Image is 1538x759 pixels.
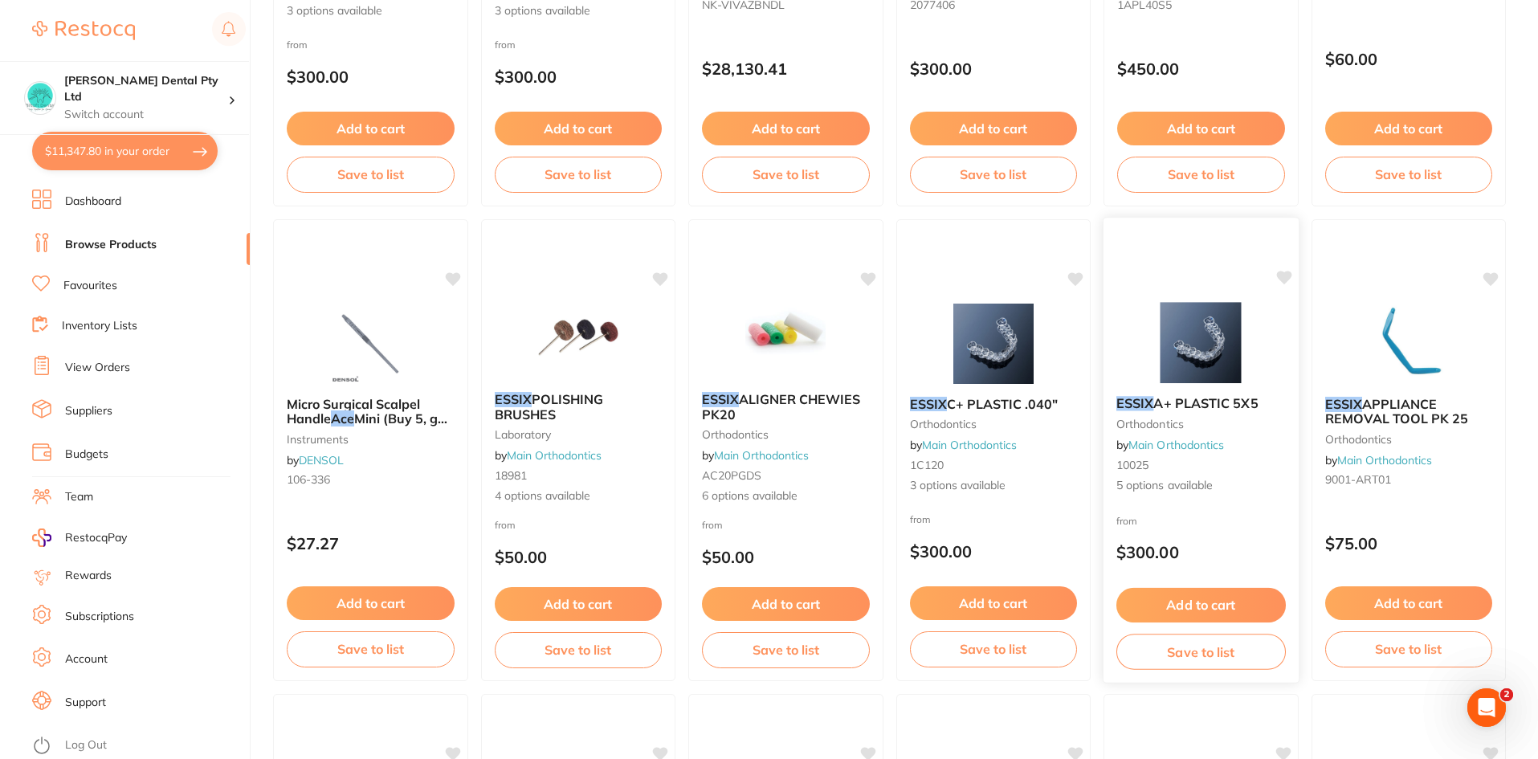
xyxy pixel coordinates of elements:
[1153,395,1258,411] span: A+ PLASTIC 5X5
[702,548,870,566] p: $50.00
[65,651,108,667] a: Account
[495,391,532,407] em: ESSIX
[32,12,135,49] a: Restocq Logo
[495,468,527,483] span: 18981
[910,112,1078,145] button: Add to cart
[32,132,218,170] button: $11,347.80 in your order
[910,418,1078,431] small: orthodontics
[1325,112,1493,145] button: Add to cart
[287,396,420,426] span: Micro Surgical Scalpel Handle
[287,67,455,86] p: $300.00
[1325,534,1493,553] p: $75.00
[1325,397,1493,426] b: ESSIX APPLIANCE REMOVAL TOOL PK 25
[495,632,663,667] button: Save to list
[1117,157,1285,192] button: Save to list
[287,3,455,19] span: 3 options available
[1116,395,1153,411] em: ESSIX
[702,428,870,441] small: orthodontics
[1325,396,1362,412] em: ESSIX
[910,59,1078,78] p: $300.00
[1467,688,1506,727] iframe: Intercom live chat
[287,39,308,51] span: from
[65,489,93,505] a: Team
[1117,112,1285,145] button: Add to cart
[1325,157,1493,192] button: Save to list
[25,82,55,112] img: Biltoft Dental Pty Ltd
[495,3,663,19] span: 3 options available
[910,458,944,472] span: 1C120
[32,528,51,547] img: RestocqPay
[64,73,228,104] h4: Biltoft Dental Pty Ltd
[910,478,1078,494] span: 3 options available
[1116,396,1286,411] b: ESSIX A+ PLASTIC 5X5
[1325,396,1468,426] span: APPLIANCE REMOVAL TOOL PK 25
[65,447,108,463] a: Budgets
[910,157,1078,192] button: Save to list
[495,548,663,566] p: $50.00
[62,318,137,334] a: Inventory Lists
[495,428,663,441] small: laboratory
[947,396,1058,412] span: C+ PLASTIC .040"
[910,396,947,412] em: ESSIX
[941,304,1046,384] img: ESSIX C+ PLASTIC .040"
[526,299,630,379] img: ESSIX POLISHING BRUSHES
[287,534,455,553] p: $27.27
[1325,433,1493,446] small: orthodontics
[65,737,107,753] a: Log Out
[287,453,344,467] span: by
[910,586,1078,620] button: Add to cart
[287,472,330,487] span: 106-336
[714,448,809,463] a: Main Orthodontics
[702,519,723,531] span: from
[1325,50,1493,68] p: $60.00
[702,632,870,667] button: Save to list
[507,448,602,463] a: Main Orthodontics
[1148,302,1254,383] img: ESSIX A+ PLASTIC 5X5
[495,448,602,463] span: by
[495,39,516,51] span: from
[922,438,1017,452] a: Main Orthodontics
[495,67,663,86] p: $300.00
[65,360,130,376] a: View Orders
[1116,478,1286,494] span: 5 options available
[1116,418,1286,431] small: orthodontics
[32,528,127,547] a: RestocqPay
[495,391,603,422] span: POLISHING BRUSHES
[495,392,663,422] b: ESSIX POLISHING BRUSHES
[1325,631,1493,667] button: Save to list
[287,433,455,446] small: instruments
[1356,304,1461,384] img: ESSIX APPLIANCE REMOVAL TOOL PK 25
[287,631,455,667] button: Save to list
[65,609,134,625] a: Subscriptions
[299,453,344,467] a: DENSOL
[495,488,663,504] span: 4 options available
[287,397,455,426] b: Micro Surgical Scalpel Handle Ace Mini (Buy 5, get 1 free)
[331,410,354,426] em: Ace
[65,194,121,210] a: Dashboard
[318,304,422,384] img: Micro Surgical Scalpel Handle Ace Mini (Buy 5, get 1 free)
[910,542,1078,561] p: $300.00
[702,59,870,78] p: $28,130.41
[32,21,135,40] img: Restocq Logo
[65,568,112,584] a: Rewards
[702,391,739,407] em: ESSIX
[702,587,870,621] button: Add to cart
[287,410,450,441] span: Mini (Buy 5, get 1 free)
[1116,543,1286,561] p: $300.00
[495,519,516,531] span: from
[65,403,112,419] a: Suppliers
[702,392,870,422] b: ESSIX ALIGNER CHEWIES PK20
[65,237,157,253] a: Browse Products
[702,448,809,463] span: by
[910,397,1078,411] b: ESSIX C+ PLASTIC .040"
[702,468,761,483] span: AC20PGDS
[1500,688,1513,701] span: 2
[702,112,870,145] button: Add to cart
[1337,453,1432,467] a: Main Orthodontics
[1116,588,1286,622] button: Add to cart
[287,112,455,145] button: Add to cart
[1116,514,1137,526] span: from
[287,586,455,620] button: Add to cart
[65,695,106,711] a: Support
[1325,453,1432,467] span: by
